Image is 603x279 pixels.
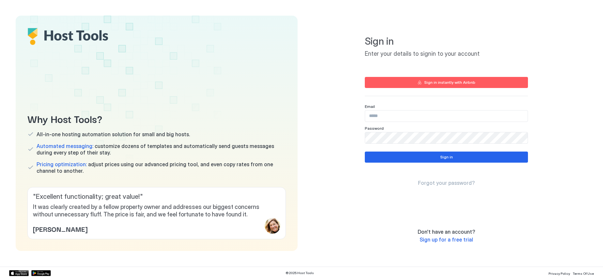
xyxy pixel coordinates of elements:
[573,272,594,275] span: Terms Of Use
[33,224,87,234] span: [PERSON_NAME]
[365,50,528,58] span: Enter your details to signin to your account
[365,104,375,109] span: Email
[365,152,528,163] button: Sign in
[424,80,475,85] div: Sign in instantly with Airbnb
[420,236,473,243] a: Sign up for a free trial
[265,218,280,234] div: profile
[440,154,453,160] div: Sign in
[365,35,528,48] span: Sign in
[37,143,93,149] span: Automated messaging:
[37,143,286,156] span: customize dozens of templates and automatically send guests messages during every step of their s...
[31,270,51,276] a: Google Play Store
[365,77,528,88] button: Sign in instantly with Airbnb
[365,126,384,131] span: Password
[33,203,280,218] span: It was clearly created by a fellow property owner and addresses our biggest concerns without unne...
[365,132,528,143] input: Input Field
[365,110,528,122] input: Input Field
[418,228,475,235] span: Don't have an account?
[573,270,594,276] a: Terms Of Use
[37,161,87,168] span: Pricing optimization:
[549,270,570,276] a: Privacy Policy
[549,272,570,275] span: Privacy Policy
[37,161,286,174] span: adjust prices using our advanced pricing tool, and even copy rates from one channel to another.
[27,111,286,126] span: Why Host Tools?
[9,270,29,276] a: App Store
[418,180,475,186] span: Forgot your password?
[33,193,280,201] span: " Excellent functionality; great value! "
[418,180,475,186] a: Forgot your password?
[37,131,190,138] span: All-in-one hosting automation solution for small and big hosts.
[286,271,314,275] span: © 2025 Host Tools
